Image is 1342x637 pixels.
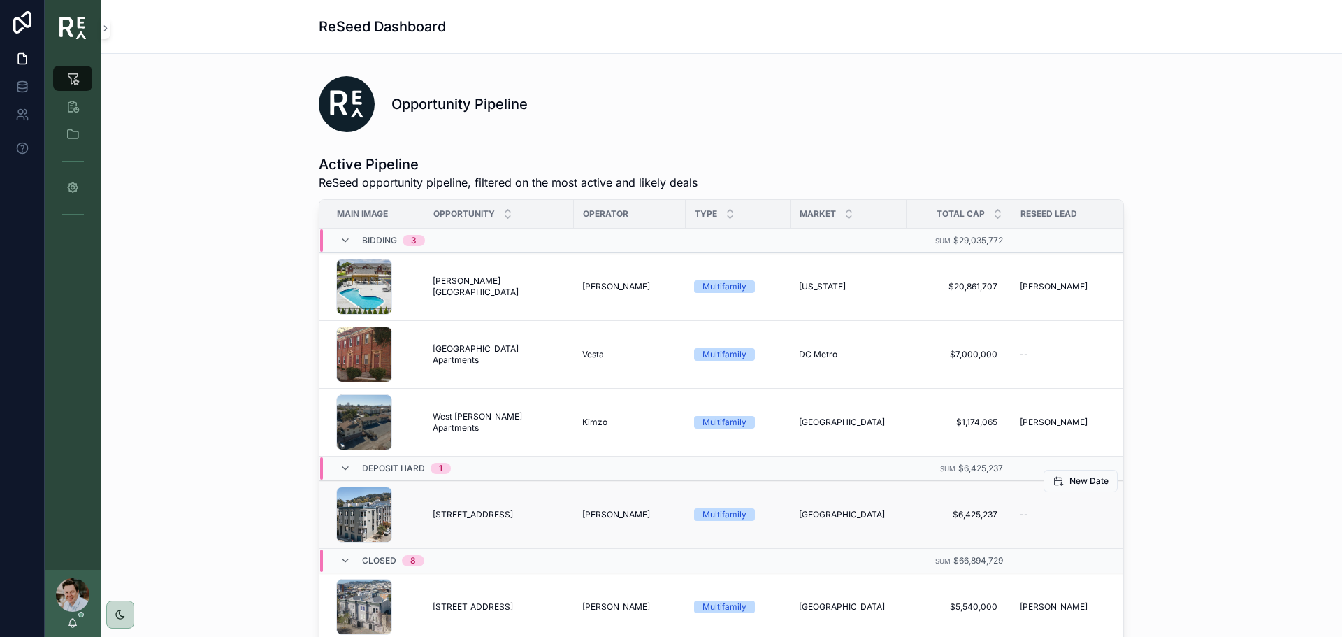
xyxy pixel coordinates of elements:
span: Type [695,208,717,220]
h1: Opportunity Pipeline [391,94,528,114]
a: Multifamily [694,280,782,293]
span: $1,174,065 [921,417,997,428]
small: Sum [935,237,951,245]
span: $66,894,729 [953,555,1003,566]
a: Multifamily [694,508,782,521]
a: [US_STATE] [799,281,898,292]
a: [GEOGRAPHIC_DATA] [799,509,898,520]
span: Operator [583,208,628,220]
span: [GEOGRAPHIC_DATA] [799,601,885,613]
span: $7,000,000 [921,349,997,360]
div: Multifamily [702,508,746,521]
span: [PERSON_NAME] [582,601,650,613]
span: $6,425,237 [958,463,1003,473]
a: $7,000,000 [915,343,1003,366]
a: [STREET_ADDRESS] [433,601,565,613]
small: Sum [940,465,955,473]
a: [PERSON_NAME] [582,601,677,613]
span: ReSeed Lead [1020,208,1077,220]
a: $5,540,000 [915,596,1003,618]
a: [STREET_ADDRESS] [433,509,565,520]
a: -- [1020,509,1120,520]
span: Bidding [362,235,397,246]
div: Multifamily [702,601,746,613]
a: DC Metro [799,349,898,360]
a: Multifamily [694,348,782,361]
div: Multifamily [702,280,746,293]
button: New Date [1044,470,1118,492]
span: [PERSON_NAME] [1020,601,1088,613]
span: [GEOGRAPHIC_DATA] [799,509,885,520]
a: Multifamily [694,601,782,613]
span: DC Metro [799,349,837,360]
div: scrollable content [45,56,101,570]
span: Market [800,208,836,220]
span: $29,035,772 [953,235,1003,245]
img: App logo [59,17,87,39]
span: Main Image [337,208,388,220]
span: $6,425,237 [921,509,997,520]
a: [GEOGRAPHIC_DATA] [799,417,898,428]
a: [PERSON_NAME] [1020,601,1120,613]
span: [STREET_ADDRESS] [433,509,513,520]
span: Total Cap [937,208,985,220]
span: ReSeed opportunity pipeline, filtered on the most active and likely deals [319,174,698,191]
span: [PERSON_NAME] [582,509,650,520]
span: $5,540,000 [921,601,997,613]
a: [PERSON_NAME] [582,281,677,292]
span: Kimzo [582,417,607,428]
span: $20,861,707 [921,281,997,292]
span: Closed [362,555,396,566]
a: -- [1020,349,1120,360]
span: [US_STATE] [799,281,846,292]
span: Opportunity [433,208,495,220]
a: [GEOGRAPHIC_DATA] [799,601,898,613]
span: [STREET_ADDRESS] [433,601,513,613]
h1: ReSeed Dashboard [319,17,446,36]
a: Kimzo [582,417,677,428]
a: [PERSON_NAME][GEOGRAPHIC_DATA] [433,275,565,298]
a: [GEOGRAPHIC_DATA] Apartments [433,343,565,366]
a: [PERSON_NAME] [582,509,677,520]
span: New Date [1069,475,1109,487]
a: West [PERSON_NAME] Apartments [433,411,565,434]
span: [GEOGRAPHIC_DATA] [799,417,885,428]
a: $6,425,237 [915,503,1003,526]
span: -- [1020,509,1028,520]
span: Vesta [582,349,604,360]
a: Vesta [582,349,677,360]
a: [PERSON_NAME] [1020,417,1120,428]
a: [PERSON_NAME] [1020,281,1120,292]
span: [PERSON_NAME] [1020,417,1088,428]
div: Multifamily [702,416,746,429]
h1: Active Pipeline [319,155,698,174]
span: [PERSON_NAME] [582,281,650,292]
div: 8 [410,555,416,566]
a: $1,174,065 [915,411,1003,434]
small: Sum [935,557,951,565]
a: $20,861,707 [915,275,1003,298]
div: 1 [439,463,442,474]
div: 3 [411,235,417,246]
a: Multifamily [694,416,782,429]
span: Deposit Hard [362,463,425,474]
span: -- [1020,349,1028,360]
span: [PERSON_NAME] [1020,281,1088,292]
div: Multifamily [702,348,746,361]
